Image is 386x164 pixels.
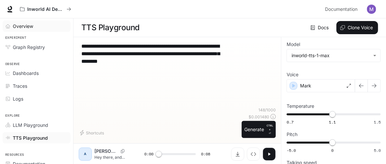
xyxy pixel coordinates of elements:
span: 0:08 [201,151,210,157]
span: Traces [13,82,27,89]
p: Hey there, and welcome back to the show! We've got a fascinating episode lined up [DATE], includi... [94,154,129,160]
span: 5.0 [374,148,381,153]
p: Temperature [287,104,314,108]
span: 0 [331,148,334,153]
p: Voice [287,72,298,77]
span: -5.0 [287,148,296,153]
a: Traces [3,80,71,92]
div: inworld-tts-1-max [292,52,370,59]
span: Dashboards [13,70,39,77]
span: Documentation [325,5,357,13]
a: Documentation [322,3,362,16]
a: Dashboards [3,67,71,79]
button: User avatar [365,3,378,16]
p: [PERSON_NAME] [94,148,118,154]
span: Graph Registry [13,44,45,51]
a: Graph Registry [3,41,71,53]
span: Overview [13,23,33,30]
a: Overview [3,20,71,32]
span: 0:00 [144,151,153,157]
button: Copy Voice ID [118,149,127,153]
a: Logs [3,93,71,105]
p: Mark [300,82,311,89]
button: Inspect [247,148,260,161]
button: GenerateCTRL +⏎ [242,121,276,138]
div: inworld-tts-1-max [287,49,380,62]
span: 0.7 [287,119,294,125]
span: 1.1 [329,119,336,125]
span: Logs [13,95,23,102]
button: All workspaces [17,3,74,16]
img: User avatar [367,5,376,14]
p: Model [287,42,300,47]
p: Pitch [287,132,297,137]
span: LLM Playground [13,122,48,129]
button: Download audio [231,148,244,161]
button: Shortcuts [79,128,107,138]
a: LLM Playground [3,119,71,131]
h1: TTS Playground [81,21,140,34]
button: Clone Voice [336,21,378,34]
p: ⏎ [267,124,273,135]
div: A [80,149,91,159]
p: CTRL + [267,124,273,131]
span: TTS Playground [13,134,48,141]
p: Inworld AI Demos [27,7,64,12]
a: Docs [309,21,331,34]
span: 1.5 [374,119,381,125]
a: TTS Playground [3,132,71,144]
